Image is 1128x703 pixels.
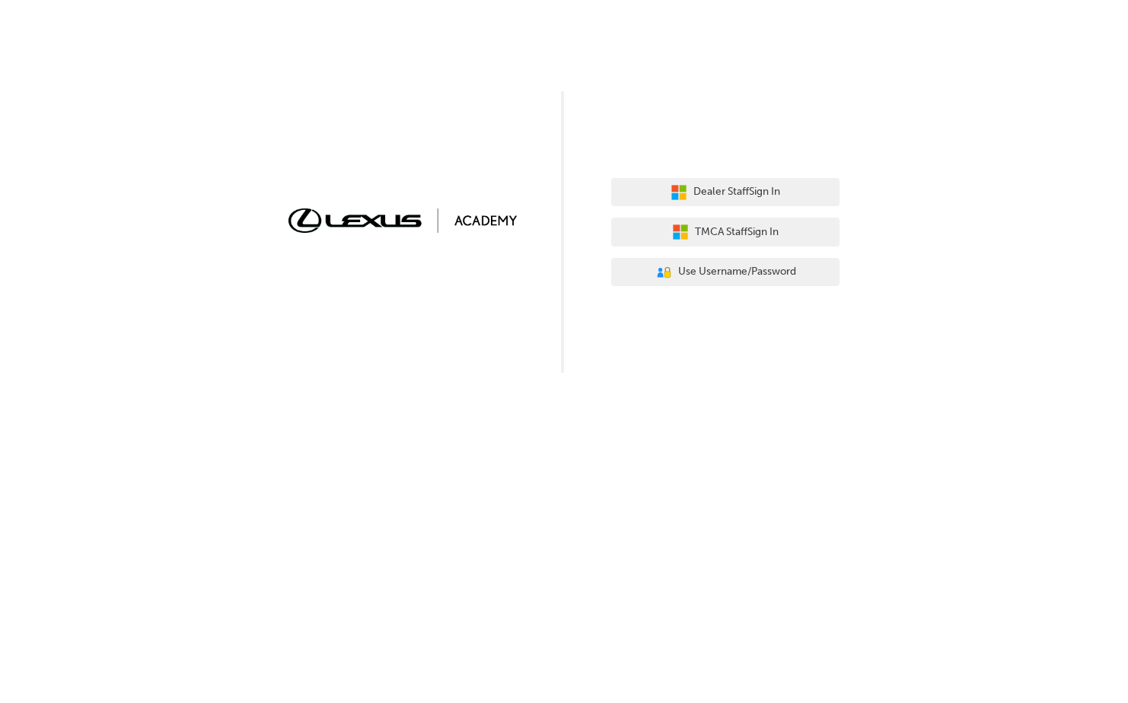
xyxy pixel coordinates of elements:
[288,208,517,232] img: Trak
[611,178,840,207] button: Dealer StaffSign In
[611,218,840,247] button: TMCA StaffSign In
[693,183,780,201] span: Dealer Staff Sign In
[611,258,840,287] button: Use Username/Password
[695,224,779,241] span: TMCA Staff Sign In
[678,263,796,281] span: Use Username/Password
